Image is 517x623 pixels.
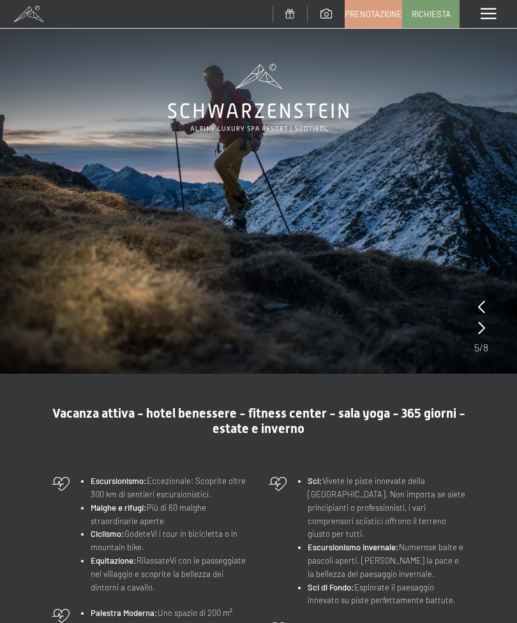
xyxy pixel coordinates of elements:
[91,555,137,566] strong: Equitazione:
[345,1,401,27] a: Prenotazione
[483,341,488,355] span: 8
[345,8,402,20] span: Prenotazione
[91,474,249,501] li: Eccezionale: Scoprite oltre 300 km di sentieri escursionistici.
[91,554,249,594] li: RilassateVi con le passeggiate nel villaggio e scoprite la bellezza dei dintorni a cavallo.
[479,341,483,355] span: /
[91,476,147,486] strong: Escursionismo:
[91,502,147,513] strong: Malghe e rifugi:
[308,581,466,608] li: Esplorate il paesaggio innevato su piste perfettamente battute.
[308,542,399,552] strong: Escursionismo Invernale:
[308,476,322,486] strong: Sci:
[52,406,465,436] span: Vacanza attiva - hotel benessere - fitness center - sala yoga - 365 giorni - estate e inverno
[91,608,158,618] strong: Palestra Moderna:
[412,8,451,20] span: Richiesta
[308,541,466,580] li: Numerose baite e pascoli aperti. [PERSON_NAME] la pace e la bellezza del paesaggio invernale.
[91,501,249,528] li: Più di 60 malghe straordinarie aperte
[91,529,124,539] strong: Ciclismo:
[91,527,249,554] li: GodeteVi i tour in bicicletta o in mountain bike.
[403,1,459,27] a: Richiesta
[474,341,479,355] span: 5
[308,582,354,592] strong: Sci di Fondo:
[308,474,466,541] li: Vivete le piste innevate della [GEOGRAPHIC_DATA]. Non importa se siete principianti o professioni...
